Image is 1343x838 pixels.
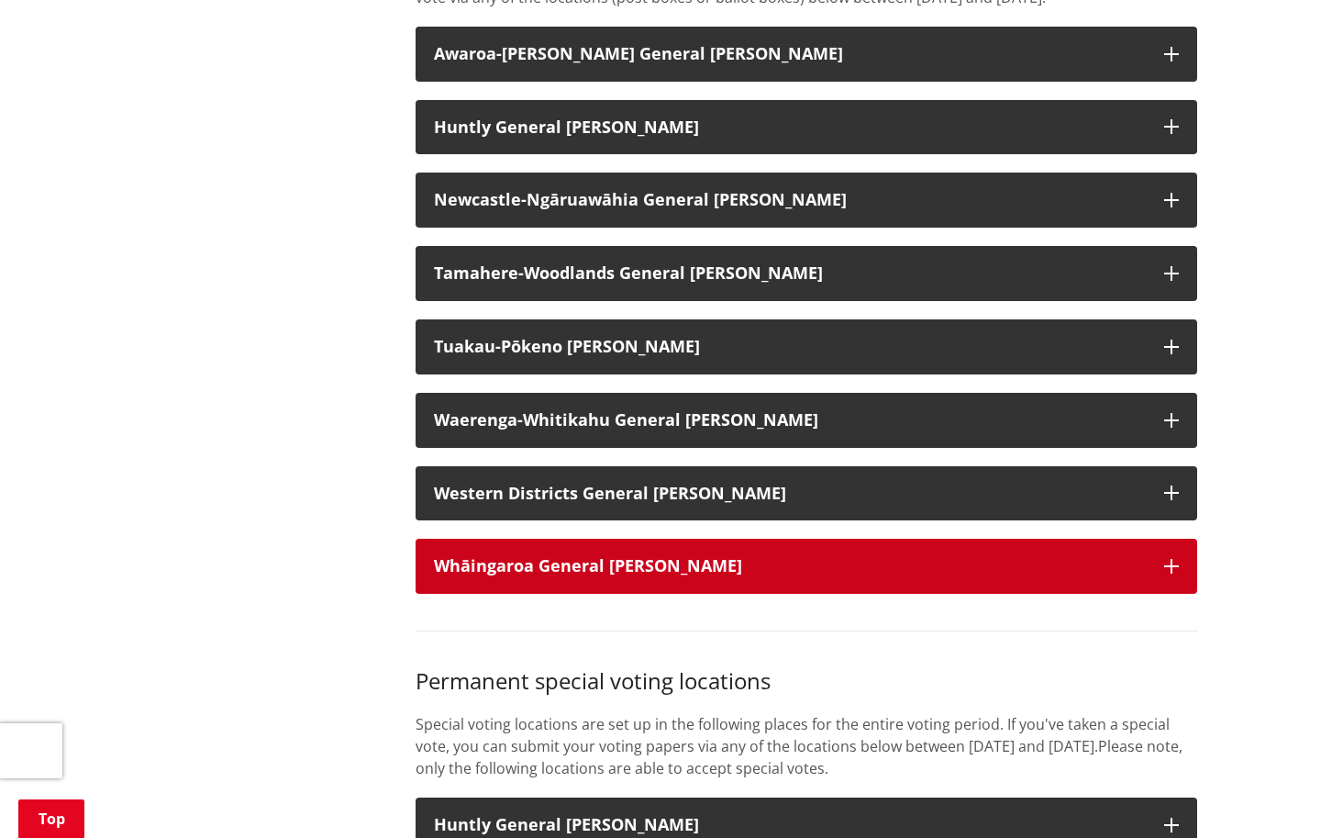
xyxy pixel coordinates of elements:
[18,799,84,838] a: Top
[416,100,1197,155] button: Huntly General [PERSON_NAME]
[434,338,1146,356] h3: Tuakau-Pōkeno [PERSON_NAME]
[416,173,1197,228] button: Newcastle-Ngāruawāhia General [PERSON_NAME]
[434,188,847,210] strong: Newcastle-Ngāruawāhia General [PERSON_NAME]
[416,713,1197,779] p: Special voting locations are set up in the following places for the entire voting period. If you'...
[461,736,1098,756] span: ou can submit your voting papers via any of the locations below between [DATE] and [DATE].
[416,319,1197,374] button: Tuakau-Pōkeno [PERSON_NAME]
[434,262,823,284] strong: Tamahere-Woodlands General [PERSON_NAME]
[434,813,699,835] strong: Huntly General [PERSON_NAME]
[416,393,1197,448] button: Waerenga-Whitikahu General [PERSON_NAME]
[416,466,1197,521] button: Western Districts General [PERSON_NAME]
[434,45,1146,63] h3: Awaroa-[PERSON_NAME] General [PERSON_NAME]
[1259,761,1325,827] iframe: Messenger Launcher
[416,27,1197,82] button: Awaroa-[PERSON_NAME] General [PERSON_NAME]
[434,118,1146,137] h3: Huntly General [PERSON_NAME]
[416,539,1197,594] button: Whāingaroa General [PERSON_NAME]
[434,554,742,576] strong: Whāingaroa General [PERSON_NAME]
[416,246,1197,301] button: Tamahere-Woodlands General [PERSON_NAME]
[434,482,786,504] strong: Western Districts General [PERSON_NAME]
[434,408,818,430] strong: Waerenga-Whitikahu General [PERSON_NAME]
[416,668,1197,695] h3: Permanent special voting locations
